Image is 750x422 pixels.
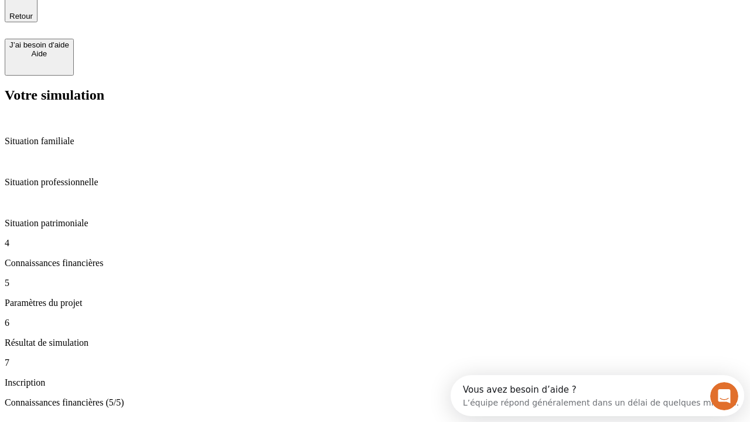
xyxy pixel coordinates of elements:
p: 6 [5,318,745,328]
button: J’ai besoin d'aideAide [5,39,74,76]
p: 5 [5,278,745,288]
p: 4 [5,238,745,249]
div: J’ai besoin d'aide [9,40,69,49]
p: Paramètres du projet [5,298,745,308]
iframe: Intercom live chat discovery launcher [451,375,744,416]
div: Vous avez besoin d’aide ? [12,10,288,19]
h2: Votre simulation [5,87,745,103]
p: Situation familiale [5,136,745,147]
div: Aide [9,49,69,58]
p: Situation professionnelle [5,177,745,188]
p: 7 [5,358,745,368]
p: Situation patrimoniale [5,218,745,229]
p: Inscription [5,377,745,388]
div: L’équipe répond généralement dans un délai de quelques minutes. [12,19,288,32]
p: Connaissances financières [5,258,745,268]
span: Retour [9,12,33,21]
iframe: Intercom live chat [710,382,738,410]
p: Résultat de simulation [5,338,745,348]
p: Connaissances financières (5/5) [5,397,745,408]
div: Ouvrir le Messenger Intercom [5,5,323,37]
